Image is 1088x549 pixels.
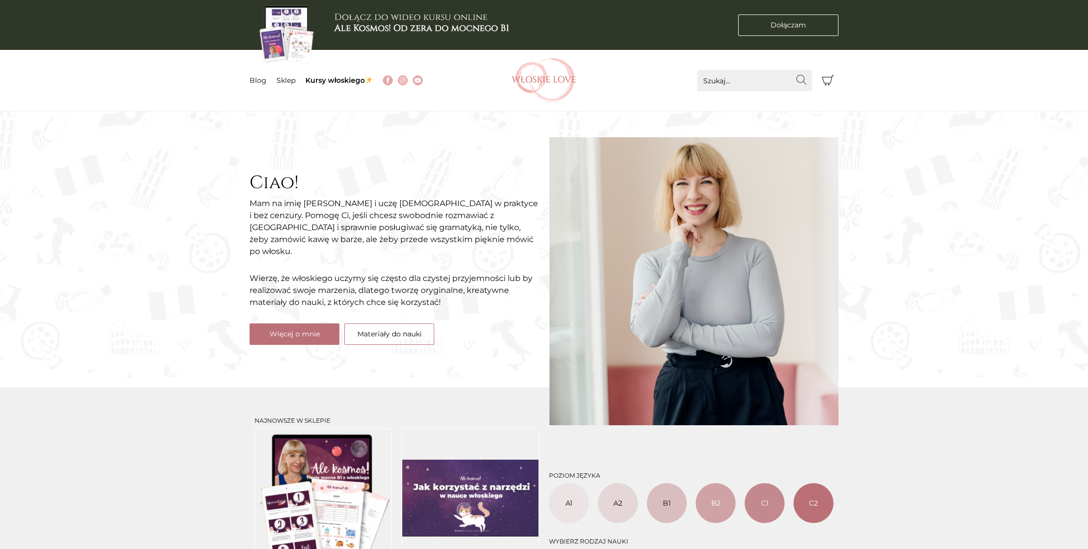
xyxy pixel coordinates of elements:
[549,483,589,523] a: A1
[365,76,372,83] img: ✨
[305,76,373,85] a: Kursy włoskiego
[344,323,434,345] a: Materiały do nauki
[334,12,509,33] h3: Dołącz do wideo kursu online
[276,76,295,85] a: Sklep
[647,483,687,523] a: B1
[745,483,785,523] a: C1
[598,483,638,523] a: A2
[255,417,539,424] h3: Najnowsze w sklepie
[250,76,267,85] a: Blog
[250,323,339,345] a: Więcej o mnie
[512,58,576,103] img: Włoskielove
[817,70,838,91] button: Koszyk
[794,483,833,523] a: C2
[250,172,539,194] h2: Ciao!
[696,483,736,523] a: B2
[771,20,806,30] span: Dołączam
[250,198,539,258] p: Mam na imię [PERSON_NAME] i uczę [DEMOGRAPHIC_DATA] w praktyce i bez cenzury. Pomogę Ci, jeśli ch...
[549,472,833,479] h3: Poziom języka
[738,14,838,36] a: Dołączam
[334,22,509,34] b: Ale Kosmos! Od zera do mocnego B1
[250,273,539,308] p: Wierzę, że włoskiego uczymy się często dla czystej przyjemności lub by realizować swoje marzenia,...
[549,538,833,545] h3: Wybierz rodzaj nauki
[697,70,812,91] input: Szukaj...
